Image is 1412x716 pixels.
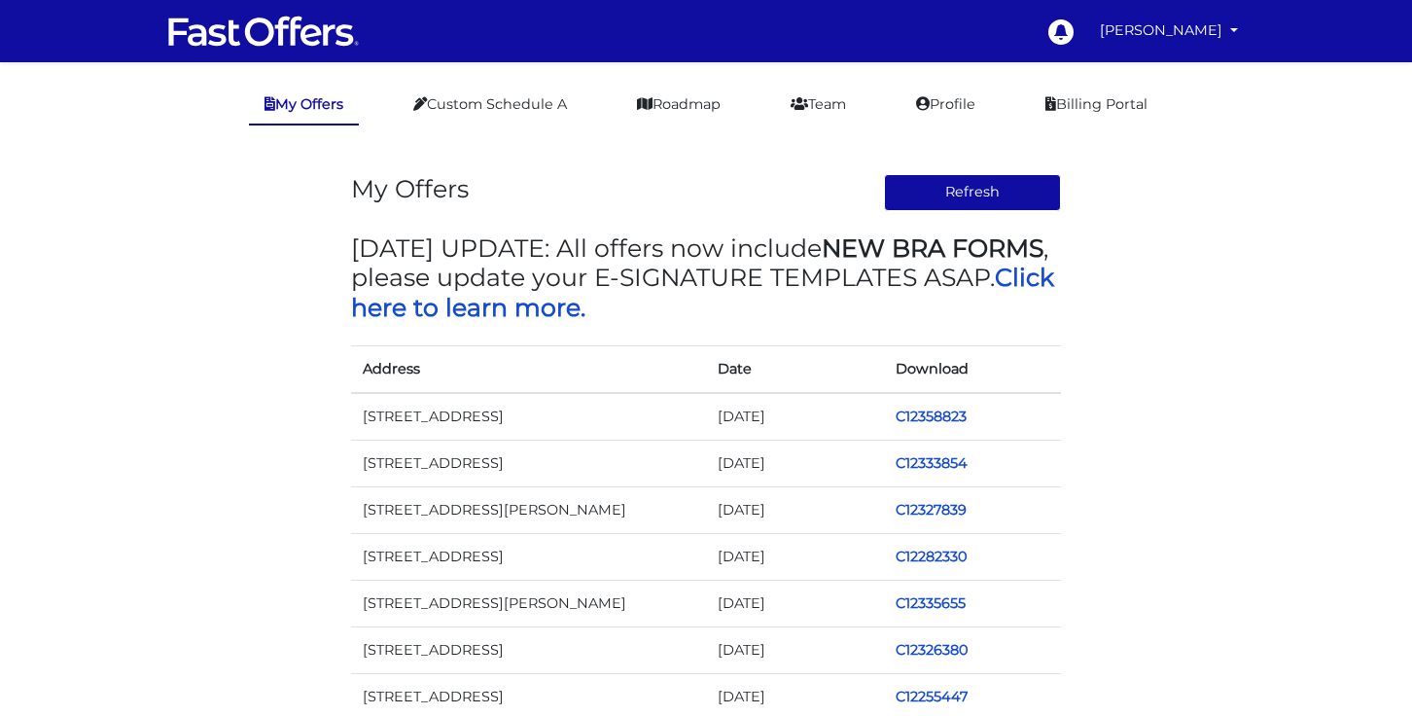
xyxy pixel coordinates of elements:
[351,393,706,441] td: [STREET_ADDRESS]
[706,580,884,626] td: [DATE]
[351,345,706,393] th: Address
[398,86,582,124] a: Custom Schedule A
[706,345,884,393] th: Date
[896,501,967,519] a: C12327839
[351,174,469,203] h3: My Offers
[621,86,736,124] a: Roadmap
[1030,86,1163,124] a: Billing Portal
[706,627,884,674] td: [DATE]
[706,533,884,580] td: [DATE]
[822,233,1043,263] strong: NEW BRA FORMS
[900,86,991,124] a: Profile
[706,486,884,533] td: [DATE]
[896,594,966,612] a: C12335655
[351,263,1054,321] a: Click here to learn more.
[896,408,967,425] a: C12358823
[896,641,969,659] a: C12326380
[351,233,1061,322] h3: [DATE] UPDATE: All offers now include , please update your E-SIGNATURE TEMPLATES ASAP.
[351,533,706,580] td: [STREET_ADDRESS]
[884,345,1062,393] th: Download
[775,86,862,124] a: Team
[896,454,968,472] a: C12333854
[351,440,706,486] td: [STREET_ADDRESS]
[706,440,884,486] td: [DATE]
[351,580,706,626] td: [STREET_ADDRESS][PERSON_NAME]
[896,548,968,565] a: C12282330
[351,486,706,533] td: [STREET_ADDRESS][PERSON_NAME]
[1092,12,1246,50] a: [PERSON_NAME]
[896,688,968,705] a: C12255447
[884,174,1062,211] button: Refresh
[351,627,706,674] td: [STREET_ADDRESS]
[706,393,884,441] td: [DATE]
[249,86,359,125] a: My Offers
